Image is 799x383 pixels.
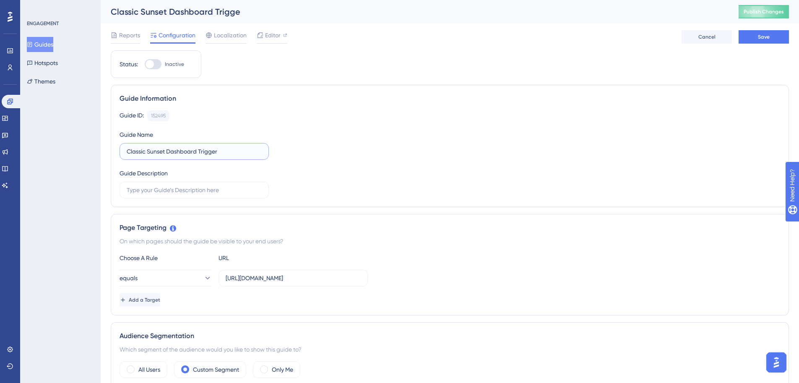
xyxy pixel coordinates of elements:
iframe: UserGuiding AI Assistant Launcher [764,350,789,375]
button: Cancel [682,30,732,44]
div: Which segment of the audience would you like to show this guide to? [120,344,780,354]
div: 152495 [151,112,166,119]
button: Publish Changes [739,5,789,18]
label: Only Me [272,365,293,375]
input: Type your Guide’s Description here [127,185,262,195]
span: Publish Changes [744,8,784,15]
button: Guides [27,37,53,52]
div: Guide Name [120,130,153,140]
button: Themes [27,74,55,89]
div: Classic Sunset Dashboard Trigge [111,6,718,18]
label: All Users [138,365,160,375]
div: On which pages should the guide be visible to your end users? [120,236,780,246]
span: Reports [119,30,140,40]
button: equals [120,270,212,287]
div: Choose A Rule [120,253,212,263]
button: Hotspots [27,55,58,70]
div: URL [219,253,311,263]
button: Add a Target [120,293,160,307]
div: Guide ID: [120,110,144,121]
div: ENGAGEMENT [27,20,59,27]
label: Custom Segment [193,365,239,375]
div: Guide Description [120,168,168,178]
button: Save [739,30,789,44]
input: yourwebsite.com/path [226,274,361,283]
div: Status: [120,59,138,69]
span: Add a Target [129,297,160,303]
span: Inactive [165,61,184,68]
div: Page Targeting [120,223,780,233]
span: Editor [265,30,281,40]
span: equals [120,273,138,283]
span: Save [758,34,770,40]
input: Type your Guide’s Name here [127,147,262,156]
div: Guide Information [120,94,780,104]
div: Audience Segmentation [120,331,780,341]
span: Localization [214,30,247,40]
span: Cancel [698,34,716,40]
span: Need Help? [20,2,52,12]
span: Configuration [159,30,195,40]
